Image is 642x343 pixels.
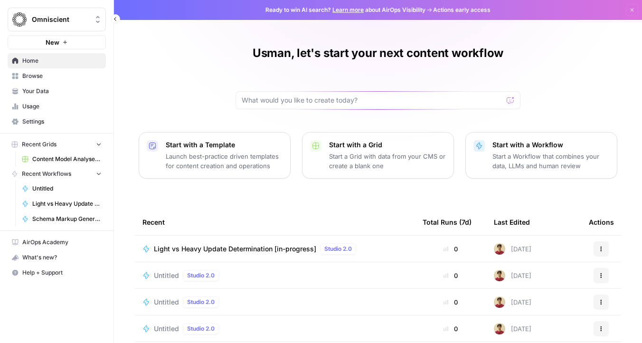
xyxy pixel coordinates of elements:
span: Recent Workflows [22,170,71,178]
span: Omniscient [32,15,89,24]
div: 0 [423,271,479,280]
span: Settings [22,117,102,126]
div: [DATE] [494,323,531,334]
a: UntitledStudio 2.0 [142,270,407,281]
span: Schema Markup Generator [JSON] [32,215,102,223]
a: Light vs Heavy Update Determination [in-progress]Studio 2.0 [142,243,407,255]
div: 0 [423,244,479,254]
button: Recent Workflows [8,167,106,181]
img: 2aj0zzttblp8szi0taxm0due3wj9 [494,243,505,255]
button: Help + Support [8,265,106,280]
span: Untitled [154,271,179,280]
img: Omniscient Logo [11,11,28,28]
span: Studio 2.0 [187,271,215,280]
div: What's new? [8,250,105,265]
span: Actions early access [433,6,491,14]
input: What would you like to create today? [242,95,503,105]
button: What's new? [8,250,106,265]
span: Usage [22,102,102,111]
div: [DATE] [494,243,531,255]
div: Actions [589,209,614,235]
span: Untitled [154,297,179,307]
button: Start with a TemplateLaunch best-practice driven templates for content creation and operations [139,132,291,179]
p: Start with a Template [166,140,283,150]
div: Recent [142,209,407,235]
h1: Usman, let's start your next content workflow [253,46,503,61]
span: Studio 2.0 [187,324,215,333]
p: Start with a Workflow [492,140,609,150]
span: New [46,38,59,47]
div: [DATE] [494,270,531,281]
a: UntitledStudio 2.0 [142,323,407,334]
a: Untitled [18,181,106,196]
div: Total Runs (7d) [423,209,472,235]
a: Light vs Heavy Update Determination [in-progress] [18,196,106,211]
div: [DATE] [494,296,531,308]
a: Browse [8,68,106,84]
button: Workspace: Omniscient [8,8,106,31]
img: 2aj0zzttblp8szi0taxm0due3wj9 [494,296,505,308]
span: Home [22,57,102,65]
a: Usage [8,99,106,114]
p: Start with a Grid [329,140,446,150]
a: UntitledStudio 2.0 [142,296,407,308]
div: 0 [423,324,479,333]
div: Last Edited [494,209,530,235]
span: Recent Grids [22,140,57,149]
span: Untitled [32,184,102,193]
span: Light vs Heavy Update Determination [in-progress] [32,200,102,208]
span: Your Data [22,87,102,95]
span: Content Model Analyser + International [32,155,102,163]
span: Light vs Heavy Update Determination [in-progress] [154,244,316,254]
span: Help + Support [22,268,102,277]
span: AirOps Academy [22,238,102,247]
span: Browse [22,72,102,80]
a: Your Data [8,84,106,99]
span: Untitled [154,324,179,333]
button: New [8,35,106,49]
button: Start with a WorkflowStart a Workflow that combines your data, LLMs and human review [465,132,617,179]
p: Start a Grid with data from your CMS or create a blank one [329,152,446,171]
a: Schema Markup Generator [JSON] [18,211,106,227]
span: Studio 2.0 [324,245,352,253]
button: Recent Grids [8,137,106,152]
span: Ready to win AI search? about AirOps Visibility [265,6,425,14]
p: Launch best-practice driven templates for content creation and operations [166,152,283,171]
span: Studio 2.0 [187,298,215,306]
a: Settings [8,114,106,129]
img: 2aj0zzttblp8szi0taxm0due3wj9 [494,270,505,281]
img: 2aj0zzttblp8szi0taxm0due3wj9 [494,323,505,334]
a: Content Model Analyser + International [18,152,106,167]
p: Start a Workflow that combines your data, LLMs and human review [492,152,609,171]
button: Start with a GridStart a Grid with data from your CMS or create a blank one [302,132,454,179]
a: Learn more [332,6,364,13]
a: AirOps Academy [8,235,106,250]
a: Home [8,53,106,68]
div: 0 [423,297,479,307]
